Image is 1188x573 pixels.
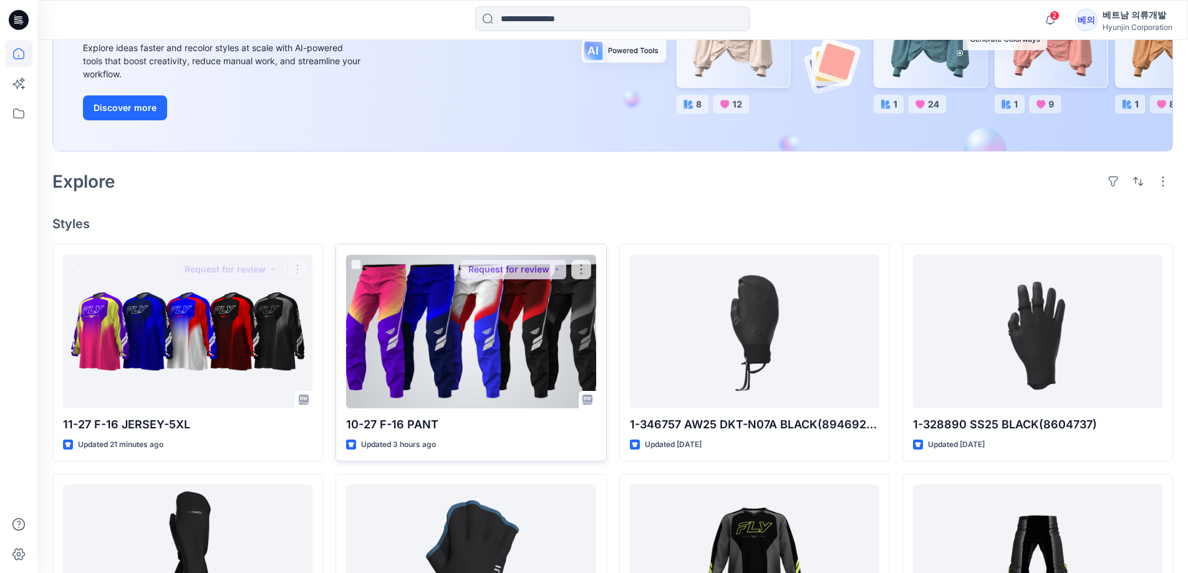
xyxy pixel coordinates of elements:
[361,438,436,451] p: Updated 3 hours ago
[913,254,1162,408] a: 1-328890 SS25 BLACK(8604737)
[346,254,596,408] a: 10-27 F-16 PANT
[346,416,596,433] p: 10-27 F-16 PANT
[1103,22,1172,32] div: Hyunjin Corporation
[63,254,312,408] a: 11-27 F-16 JERSEY-5XL
[645,438,702,451] p: Updated [DATE]
[52,216,1173,231] h4: Styles
[52,171,115,191] h2: Explore
[1075,9,1098,31] div: 베의
[83,95,364,120] a: Discover more
[913,416,1162,433] p: 1-328890 SS25 BLACK(8604737)
[1050,11,1060,21] span: 2
[928,438,985,451] p: Updated [DATE]
[1103,7,1172,22] div: 베트남 의류개발
[78,438,163,451] p: Updated 21 minutes ago
[63,416,312,433] p: 11-27 F-16 JERSEY-5XL
[630,416,879,433] p: 1-346757 AW25 DKT-N07A BLACK(8946921)-PAP
[83,95,167,120] button: Discover more
[630,254,879,408] a: 1-346757 AW25 DKT-N07A BLACK(8946921)-PAP
[83,41,364,80] div: Explore ideas faster and recolor styles at scale with AI-powered tools that boost creativity, red...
